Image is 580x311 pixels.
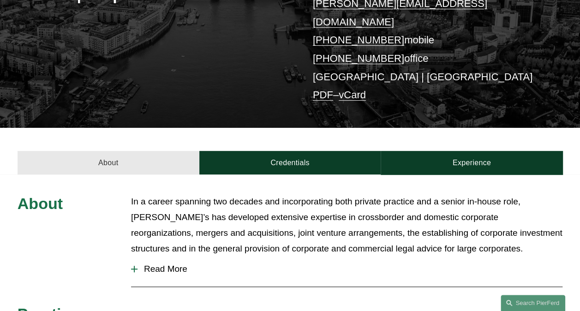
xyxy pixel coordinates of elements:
a: Credentials [199,151,381,174]
a: vCard [339,89,366,101]
a: PDF [313,89,333,101]
span: Read More [138,264,562,274]
button: Read More [131,257,562,281]
a: About [18,151,199,174]
a: Experience [381,151,562,174]
a: Search this site [501,295,565,311]
a: [PHONE_NUMBER] [313,34,404,46]
a: [PHONE_NUMBER] [313,53,404,64]
span: About [18,195,63,212]
p: In a career spanning two decades and incorporating both private practice and a senior in-house ro... [131,194,562,257]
